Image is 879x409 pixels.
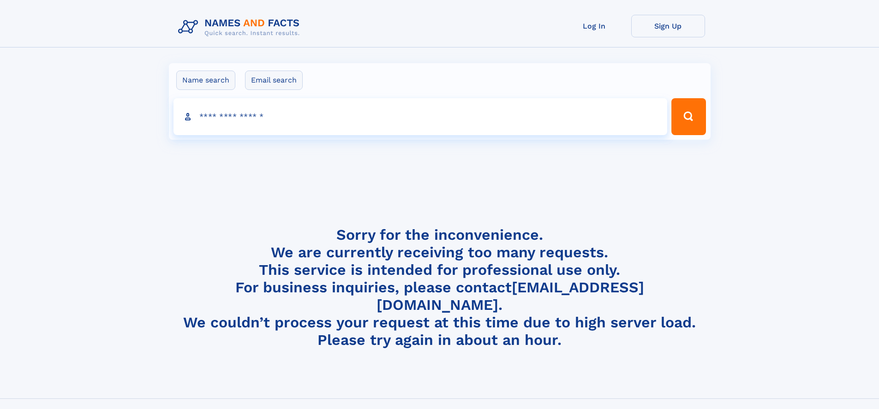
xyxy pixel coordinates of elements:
[631,15,705,37] a: Sign Up
[173,98,668,135] input: search input
[557,15,631,37] a: Log In
[174,15,307,40] img: Logo Names and Facts
[245,71,303,90] label: Email search
[176,71,235,90] label: Name search
[377,279,644,314] a: [EMAIL_ADDRESS][DOMAIN_NAME]
[174,226,705,349] h4: Sorry for the inconvenience. We are currently receiving too many requests. This service is intend...
[671,98,706,135] button: Search Button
